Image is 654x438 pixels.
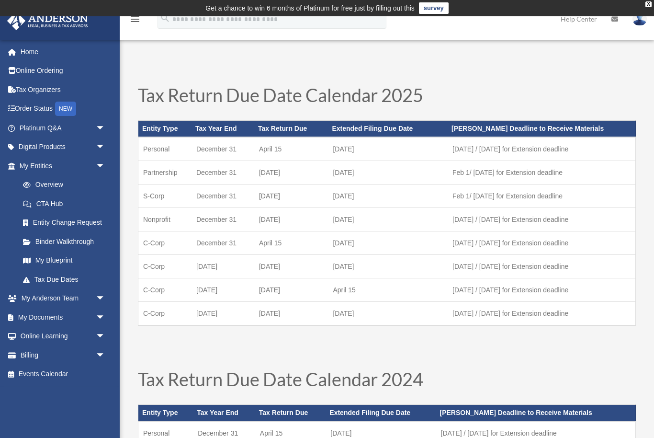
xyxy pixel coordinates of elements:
td: Partnership [138,161,192,184]
a: My Documentsarrow_drop_down [7,308,120,327]
img: Anderson Advisors Platinum Portal [4,12,91,30]
h1: Tax Return Due Date Calendar 2025 [138,86,636,109]
td: [DATE] / [DATE] for Extension deadline [448,255,635,278]
a: Online Learningarrow_drop_down [7,327,120,346]
td: [DATE] / [DATE] for Extension deadline [448,278,635,302]
a: Platinum Q&Aarrow_drop_down [7,118,120,138]
a: Billingarrow_drop_down [7,346,120,365]
th: Extended Filing Due Date [326,405,436,421]
span: arrow_drop_down [96,346,115,365]
td: C-Corp [138,302,192,326]
td: December 31 [192,184,254,208]
div: NEW [55,102,76,116]
a: My Entitiesarrow_drop_down [7,156,120,175]
th: Entity Type [138,405,193,421]
a: Entity Change Request [13,213,120,232]
td: Nonprofit [138,208,192,231]
a: My Anderson Teamarrow_drop_down [7,289,120,308]
th: [PERSON_NAME] Deadline to Receive Materials [448,121,635,137]
td: [DATE] [254,184,328,208]
td: C-Corp [138,278,192,302]
a: Digital Productsarrow_drop_down [7,138,120,157]
a: CTA Hub [13,194,120,213]
a: Events Calendar [7,365,120,384]
td: April 15 [254,231,328,255]
a: menu [129,17,141,25]
td: [DATE] [192,255,254,278]
td: C-Corp [138,255,192,278]
td: [DATE] [328,208,448,231]
a: Order StatusNEW [7,99,120,119]
td: [DATE] [192,302,254,326]
a: My Blueprint [13,251,120,270]
td: [DATE] [328,161,448,184]
th: [PERSON_NAME] Deadline to Receive Materials [436,405,636,421]
th: Tax Return Due [255,405,326,421]
i: menu [129,13,141,25]
td: [DATE] / [DATE] for Extension deadline [448,302,635,326]
td: April 15 [328,278,448,302]
span: arrow_drop_down [96,289,115,309]
span: arrow_drop_down [96,308,115,327]
td: April 15 [254,137,328,161]
td: Personal [138,137,192,161]
td: December 31 [192,161,254,184]
td: [DATE] / [DATE] for Extension deadline [448,208,635,231]
td: December 31 [192,137,254,161]
td: [DATE] [254,161,328,184]
td: Feb 1/ [DATE] for Extension deadline [448,161,635,184]
th: Tax Year End [193,405,255,421]
h1: Tax Return Due Date Calendar 2024 [138,370,636,393]
td: December 31 [192,231,254,255]
td: C-Corp [138,231,192,255]
a: Online Ordering [7,61,120,81]
div: Get a chance to win 6 months of Platinum for free just by filling out this [205,2,415,14]
td: [DATE] [254,302,328,326]
th: Extended Filing Due Date [328,121,448,137]
td: S-Corp [138,184,192,208]
td: [DATE] [328,137,448,161]
td: [DATE] [328,255,448,278]
i: search [160,13,170,23]
th: Tax Year End [192,121,254,137]
td: Feb 1/ [DATE] for Extension deadline [448,184,635,208]
td: [DATE] [328,184,448,208]
a: Tax Organizers [7,80,120,99]
td: [DATE] [328,302,448,326]
td: [DATE] [328,231,448,255]
div: close [645,1,652,7]
td: [DATE] / [DATE] for Extension deadline [448,231,635,255]
span: arrow_drop_down [96,156,115,176]
a: Binder Walkthrough [13,232,120,251]
span: arrow_drop_down [96,118,115,138]
span: arrow_drop_down [96,138,115,157]
td: [DATE] [254,255,328,278]
a: Home [7,42,120,61]
td: [DATE] [192,278,254,302]
th: Entity Type [138,121,192,137]
td: [DATE] [254,208,328,231]
th: Tax Return Due [254,121,328,137]
img: User Pic [632,12,647,26]
span: arrow_drop_down [96,327,115,346]
a: Tax Due Dates [13,270,115,289]
td: December 31 [192,208,254,231]
td: [DATE] [254,278,328,302]
a: Overview [13,175,120,195]
a: survey [419,2,449,14]
td: [DATE] / [DATE] for Extension deadline [448,137,635,161]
